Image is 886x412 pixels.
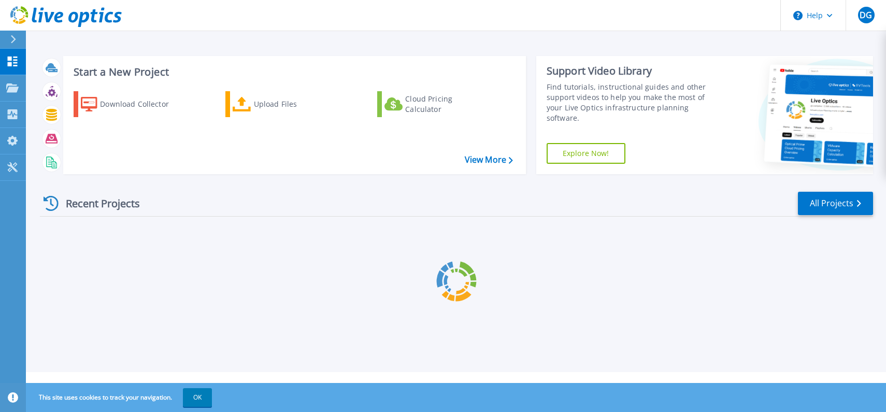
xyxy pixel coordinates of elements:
[860,11,872,19] span: DG
[74,91,189,117] a: Download Collector
[547,143,625,164] a: Explore Now!
[547,82,717,123] div: Find tutorials, instructional guides and other support videos to help you make the most of your L...
[405,94,488,115] div: Cloud Pricing Calculator
[377,91,493,117] a: Cloud Pricing Calculator
[40,191,154,216] div: Recent Projects
[28,388,212,407] span: This site uses cookies to track your navigation.
[225,91,341,117] a: Upload Files
[465,155,513,165] a: View More
[254,94,337,115] div: Upload Files
[547,64,717,78] div: Support Video Library
[183,388,212,407] button: OK
[798,192,873,215] a: All Projects
[74,66,512,78] h3: Start a New Project
[100,94,183,115] div: Download Collector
